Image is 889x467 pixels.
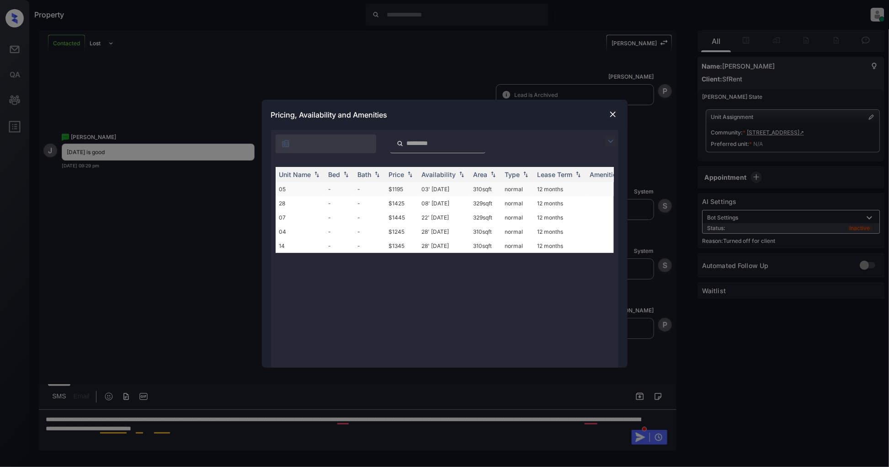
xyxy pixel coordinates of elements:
[418,196,470,210] td: 08' [DATE]
[605,136,616,147] img: icon-zuma
[325,239,354,253] td: -
[385,196,418,210] td: $1425
[534,196,586,210] td: 12 months
[501,182,534,196] td: normal
[505,171,520,178] div: Type
[341,171,351,177] img: sorting
[538,171,573,178] div: Lease Term
[534,210,586,225] td: 12 months
[385,239,418,253] td: $1345
[354,182,385,196] td: -
[405,171,415,177] img: sorting
[354,210,385,225] td: -
[521,171,530,177] img: sorting
[276,225,325,239] td: 04
[358,171,372,178] div: Bath
[354,196,385,210] td: -
[325,196,354,210] td: -
[590,171,621,178] div: Amenities
[385,210,418,225] td: $1445
[418,210,470,225] td: 22' [DATE]
[470,182,501,196] td: 310 sqft
[276,182,325,196] td: 05
[574,171,583,177] img: sorting
[608,110,618,119] img: close
[501,225,534,239] td: normal
[457,171,466,177] img: sorting
[276,239,325,253] td: 14
[397,140,404,148] img: icon-zuma
[501,196,534,210] td: normal
[262,100,628,130] div: Pricing, Availability and Amenities
[281,139,290,148] img: icon-zuma
[325,225,354,239] td: -
[329,171,341,178] div: Bed
[373,171,382,177] img: sorting
[470,196,501,210] td: 329 sqft
[501,239,534,253] td: normal
[534,239,586,253] td: 12 months
[418,225,470,239] td: 28' [DATE]
[470,239,501,253] td: 310 sqft
[501,210,534,225] td: normal
[325,210,354,225] td: -
[325,182,354,196] td: -
[534,225,586,239] td: 12 months
[385,182,418,196] td: $1195
[276,196,325,210] td: 28
[354,239,385,253] td: -
[279,171,311,178] div: Unit Name
[418,239,470,253] td: 28' [DATE]
[418,182,470,196] td: 03' [DATE]
[422,171,456,178] div: Availability
[385,225,418,239] td: $1245
[354,225,385,239] td: -
[470,210,501,225] td: 329 sqft
[534,182,586,196] td: 12 months
[276,210,325,225] td: 07
[312,171,321,177] img: sorting
[470,225,501,239] td: 310 sqft
[389,171,405,178] div: Price
[474,171,488,178] div: Area
[489,171,498,177] img: sorting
